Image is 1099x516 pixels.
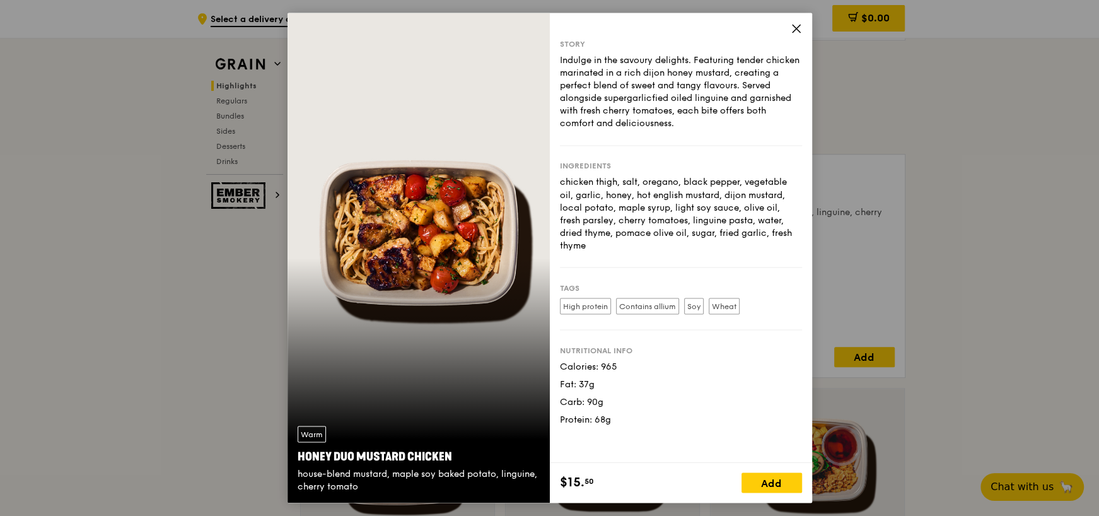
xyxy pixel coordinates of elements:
div: Warm [298,426,326,443]
div: Carb: 90g [560,396,802,408]
div: Honey Duo Mustard Chicken [298,448,540,466]
label: Contains allium [616,298,679,314]
div: chicken thigh, salt, oregano, black pepper, vegetable oil, garlic, honey, hot english mustard, di... [560,176,802,252]
div: Add [741,473,802,493]
label: High protein [560,298,611,314]
div: Protein: 68g [560,413,802,426]
label: Wheat [709,298,740,314]
div: Nutritional info [560,345,802,355]
div: Fat: 37g [560,378,802,390]
div: Calories: 965 [560,360,802,373]
span: $15. [560,473,584,492]
div: house-blend mustard, maple soy baked potato, linguine, cherry tomato [298,468,540,493]
div: Indulge in the savoury delights. Featuring tender chicken marinated in a rich dijon honey mustard... [560,54,802,130]
div: Tags [560,283,802,293]
span: 50 [584,476,594,486]
div: Ingredients [560,161,802,171]
label: Soy [684,298,704,314]
div: Story [560,39,802,49]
